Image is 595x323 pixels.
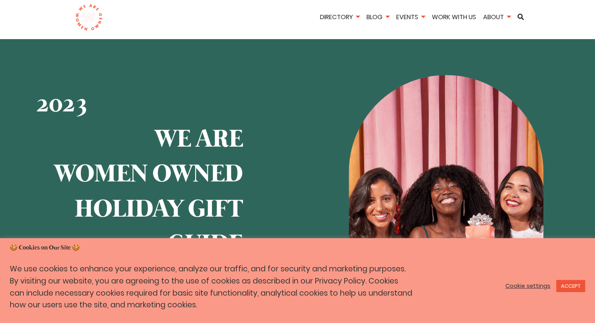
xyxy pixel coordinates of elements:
a: Work With Us [429,13,479,22]
a: Search [515,14,527,20]
div: WOMEN OWNED [36,157,243,192]
div: 2023 [36,87,243,122]
li: Events [394,12,428,23]
a: Cookie settings [505,282,550,289]
a: Directory [317,13,362,22]
a: ACCEPT [556,280,585,292]
div: HOLIDAY GIFT GUIDE [36,192,243,262]
a: Blog [364,13,392,22]
img: logo [75,4,103,31]
h5: 🍪 Cookies on Our Site 🍪 [10,244,585,252]
div: WE ARE [36,122,243,158]
a: Events [394,13,428,22]
li: Directory [317,12,362,23]
a: About [480,13,513,22]
li: Blog [364,12,392,23]
p: We use cookies to enhance your experience, analyze our traffic, and for security and marketing pu... [10,263,413,311]
li: About [480,12,513,23]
